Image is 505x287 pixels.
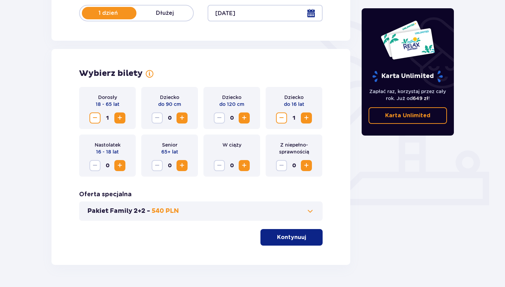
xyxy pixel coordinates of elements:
p: Dziecko [222,94,241,101]
p: 18 - 65 lat [96,101,120,108]
span: 649 zł [413,96,428,101]
button: Decrease [152,160,163,171]
p: Oferta specjalna [79,190,132,199]
button: Decrease [89,112,101,123]
p: 540 PLN [152,207,179,215]
p: 16 - 18 lat [96,148,119,155]
p: Karta Unlimited [385,112,430,119]
button: Kontynuuj [260,229,323,246]
p: do 120 cm [219,101,244,108]
button: Decrease [276,112,287,123]
p: W ciąży [222,141,241,148]
button: Increase [177,112,188,123]
p: Zapłać raz, korzystaj przez cały rok. Już od ! [369,88,447,102]
button: Increase [114,112,125,123]
p: 1 dzień [80,9,136,17]
button: Increase [239,160,250,171]
p: Dziecko [160,94,179,101]
button: Increase [114,160,125,171]
span: 0 [164,160,175,171]
button: Decrease [276,160,287,171]
p: do 16 lat [284,101,304,108]
p: Dorosły [98,94,117,101]
p: Nastolatek [95,141,121,148]
p: Pakiet Family 2+2 - [87,207,150,215]
span: 0 [226,112,237,123]
a: Karta Unlimited [369,107,447,124]
span: 0 [226,160,237,171]
p: Dłużej [136,9,193,17]
button: Increase [301,112,312,123]
button: Increase [177,160,188,171]
p: Senior [162,141,178,148]
p: 65+ lat [161,148,178,155]
p: Dziecko [284,94,304,101]
button: Pakiet Family 2+2 -540 PLN [87,207,314,215]
button: Increase [239,112,250,123]
span: 0 [164,112,175,123]
span: 0 [102,160,113,171]
span: 1 [102,112,113,123]
button: Decrease [89,160,101,171]
span: 0 [288,160,299,171]
button: Decrease [214,112,225,123]
button: Decrease [152,112,163,123]
p: Karta Unlimited [372,70,444,82]
span: 1 [288,112,299,123]
p: Wybierz bilety [79,68,143,79]
p: do 90 cm [158,101,181,108]
p: Kontynuuj [277,234,306,241]
button: Increase [301,160,312,171]
button: Decrease [214,160,225,171]
p: Z niepełno­sprawnością [271,141,317,155]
